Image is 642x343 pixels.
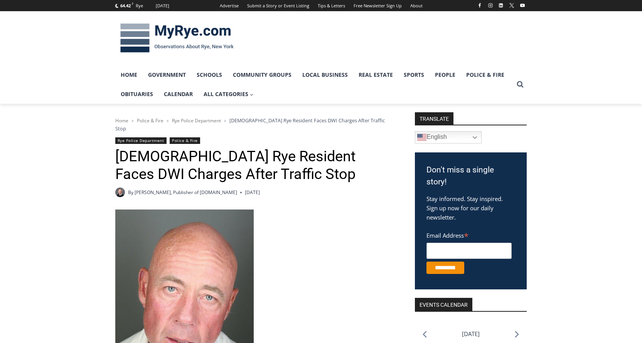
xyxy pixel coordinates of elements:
a: Rye Police Department [172,117,221,124]
nav: Breadcrumbs [115,117,395,132]
span: > [224,118,226,123]
a: Linkedin [496,1,506,10]
a: Calendar [158,84,198,104]
div: [DATE] [156,2,169,9]
a: Home [115,117,128,124]
h1: [DEMOGRAPHIC_DATA] Rye Resident Faces DWI Charges After Traffic Stop [115,148,395,183]
a: YouTube [518,1,527,10]
a: Police & Fire [461,65,510,84]
li: [DATE] [462,329,480,339]
span: > [167,118,169,123]
a: Obituaries [115,84,158,104]
label: Email Address [426,228,512,242]
span: [DEMOGRAPHIC_DATA] Rye Resident Faces DWI Charges After Traffic Stop [115,117,385,132]
a: Police & Fire [137,117,163,124]
a: Previous month [423,331,427,338]
p: Stay informed. Stay inspired. Sign up now for our daily newsletter. [426,194,515,222]
span: All Categories [204,90,254,98]
a: People [430,65,461,84]
span: By [128,189,133,196]
a: X [507,1,516,10]
img: en [417,133,426,142]
a: Police & Fire [170,137,200,144]
strong: TRANSLATE [415,112,453,125]
h2: Events Calendar [415,298,472,311]
img: MyRye.com [115,18,239,58]
a: Local Business [297,65,353,84]
a: Sports [398,65,430,84]
a: Home [115,65,143,84]
a: Next month [515,331,519,338]
a: Government [143,65,191,84]
h3: Don't miss a single story! [426,164,515,188]
span: F [132,2,133,6]
time: [DATE] [245,189,260,196]
a: All Categories [198,84,259,104]
a: Rye Police Department [115,137,167,144]
span: > [131,118,134,123]
a: Schools [191,65,227,84]
a: Author image [115,188,125,197]
div: Rye [136,2,143,9]
a: [PERSON_NAME], Publisher of [DOMAIN_NAME] [135,189,237,196]
a: Community Groups [227,65,297,84]
nav: Primary Navigation [115,65,513,104]
a: Real Estate [353,65,398,84]
a: English [415,131,482,144]
a: Instagram [486,1,495,10]
a: Facebook [475,1,484,10]
button: View Search Form [513,78,527,91]
span: 64.42 [120,3,131,8]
